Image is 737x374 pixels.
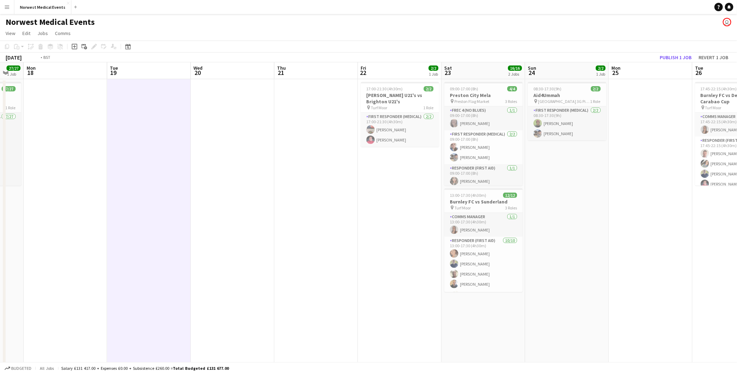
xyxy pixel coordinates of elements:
[445,199,523,205] h3: Burnley FC vs Sunderland
[591,86,601,91] span: 2/2
[360,69,367,77] span: 22
[509,71,522,77] div: 2 Jobs
[361,65,367,71] span: Fri
[528,65,537,71] span: Sun
[110,65,118,71] span: Tue
[6,54,22,61] div: [DATE]
[61,366,229,371] div: Salary £131 417.00 + Expenses £0.00 + Subsistence £260.00 =
[538,99,591,104] span: [GEOGRAPHIC_DATA] 3G Pitches
[450,193,487,198] span: 13:00-17:30 (4h30m)
[596,71,605,77] div: 1 Job
[11,366,31,371] span: Budgeted
[35,29,51,38] a: Jobs
[445,164,523,188] app-card-role: Responder (First Aid)1/109:00-17:00 (8h)[PERSON_NAME]
[371,105,388,110] span: Turf Moor
[6,17,95,27] h1: Norwest Medical Events
[276,69,286,77] span: 21
[361,92,439,105] h3: [PERSON_NAME] U21's vs Brighton U21's
[508,65,522,71] span: 16/16
[528,82,607,140] app-job-card: 08:30-17:30 (9h)2/2Aid4Ummah [GEOGRAPHIC_DATA] 3G Pitches1 RoleFirst Responder (Medical)2/208:30-...
[7,71,20,77] div: 1 Job
[3,365,33,372] button: Budgeted
[424,86,434,91] span: 2/2
[277,65,286,71] span: Thu
[429,65,439,71] span: 2/2
[445,65,452,71] span: Sat
[455,99,490,104] span: Preston Flag Market
[3,29,18,38] a: View
[7,65,21,71] span: 27/27
[2,86,16,91] span: 27/27
[361,113,439,147] app-card-role: First Responder (Medical)2/217:00-21:30 (4h30m)[PERSON_NAME][PERSON_NAME]
[424,105,434,110] span: 1 Role
[20,29,33,38] a: Edit
[534,86,562,91] span: 08:30-17:30 (9h)
[38,366,55,371] span: All jobs
[109,69,118,77] span: 19
[450,86,479,91] span: 09:00-17:00 (8h)
[445,106,523,130] app-card-role: FREC 4 (no blues)1/109:00-17:00 (8h)[PERSON_NAME]
[445,213,523,237] app-card-role: Comms Manager1/113:00-17:30 (4h30m)[PERSON_NAME]
[696,53,731,62] button: Revert 1 job
[444,69,452,77] span: 23
[527,69,537,77] span: 24
[508,86,517,91] span: 4/4
[528,106,607,140] app-card-role: First Responder (Medical)2/208:30-17:30 (9h)[PERSON_NAME][PERSON_NAME]
[193,69,203,77] span: 20
[611,69,621,77] span: 25
[445,237,523,352] app-card-role: Responder (First Aid)10/1013:00-17:30 (4h30m)[PERSON_NAME][PERSON_NAME][PERSON_NAME][PERSON_NAME]...
[14,0,71,14] button: Norwest Medical Events
[6,30,15,36] span: View
[445,92,523,98] h3: Preston City Mela
[445,82,523,186] app-job-card: 09:00-17:00 (8h)4/4Preston City Mela Preston Flag Market3 RolesFREC 4 (no blues)1/109:00-17:00 (8...
[52,29,73,38] a: Comms
[503,193,517,198] span: 12/12
[706,105,722,110] span: Turf Moor
[27,65,36,71] span: Mon
[445,188,523,292] app-job-card: 13:00-17:30 (4h30m)12/12Burnley FC vs Sunderland Turf Moor3 RolesComms Manager1/113:00-17:30 (4h3...
[505,205,517,210] span: 3 Roles
[694,69,703,77] span: 26
[657,53,695,62] button: Publish 1 job
[723,18,731,26] app-user-avatar: Rory Murphy
[505,99,517,104] span: 3 Roles
[445,130,523,164] app-card-role: First Responder (Medical)2/209:00-17:00 (8h)[PERSON_NAME][PERSON_NAME]
[455,205,471,210] span: Turf Moor
[429,71,438,77] div: 1 Job
[6,105,16,110] span: 1 Role
[37,30,48,36] span: Jobs
[591,99,601,104] span: 1 Role
[367,86,403,91] span: 17:00-21:30 (4h30m)
[194,65,203,71] span: Wed
[55,30,71,36] span: Comms
[26,69,36,77] span: 18
[695,65,703,71] span: Tue
[43,55,50,60] div: BST
[361,82,439,147] app-job-card: 17:00-21:30 (4h30m)2/2[PERSON_NAME] U21's vs Brighton U21's Turf Moor1 RoleFirst Responder (Medic...
[596,65,606,71] span: 2/2
[528,92,607,98] h3: Aid4Ummah
[612,65,621,71] span: Mon
[173,366,229,371] span: Total Budgeted £131 677.00
[22,30,30,36] span: Edit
